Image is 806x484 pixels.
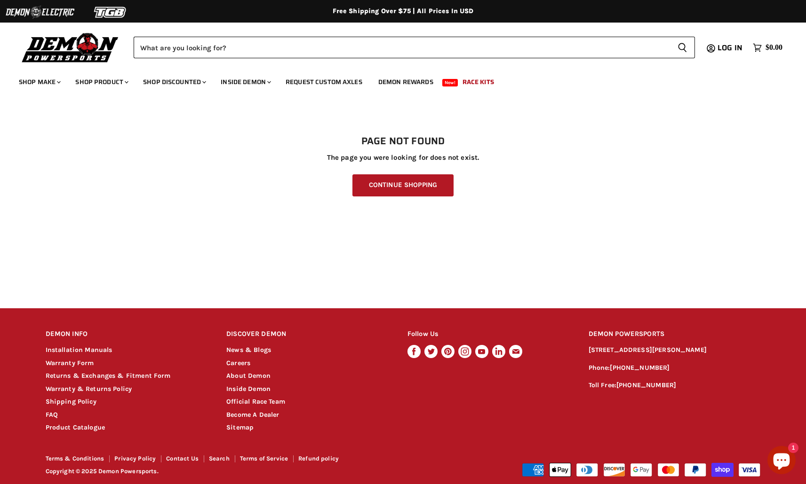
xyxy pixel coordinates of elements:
a: [PHONE_NUMBER] [610,364,670,372]
h2: DEMON POWERSPORTS [589,323,761,345]
a: Warranty Form [46,359,94,367]
input: Search [134,37,670,58]
a: News & Blogs [226,346,271,354]
a: Sitemap [226,423,254,431]
a: Returns & Exchanges & Fitment Form [46,372,171,380]
ul: Main menu [12,69,780,92]
a: Demon Rewards [371,72,440,92]
a: Request Custom Axles [279,72,369,92]
a: Continue Shopping [352,174,454,196]
a: Shop Product [68,72,134,92]
p: [STREET_ADDRESS][PERSON_NAME] [589,345,761,356]
a: Shop Discounted [136,72,212,92]
a: Contact Us [166,455,199,462]
a: Terms of Service [240,455,288,462]
a: FAQ [46,411,58,419]
a: Privacy Policy [114,455,156,462]
a: Shop Make [12,72,66,92]
a: Inside Demon [214,72,277,92]
h2: DEMON INFO [46,323,209,345]
a: Careers [226,359,250,367]
a: Inside Demon [226,385,271,393]
span: Log in [718,42,742,54]
inbox-online-store-chat: Shopify online store chat [765,446,798,476]
div: Free Shipping Over $75 | All Prices In USD [27,7,780,16]
p: Phone: [589,363,761,374]
a: Log in [713,44,748,52]
span: New! [442,79,458,86]
a: Warranty & Returns Policy [46,385,132,393]
h1: Page not found [46,136,761,147]
a: Become A Dealer [226,411,279,419]
nav: Footer [46,455,404,465]
a: [PHONE_NUMBER] [616,381,676,389]
a: $0.00 [748,41,787,55]
img: Demon Powersports [19,31,122,64]
p: Copyright © 2025 Demon Powersports. [46,468,404,475]
img: Demon Electric Logo 2 [5,3,75,21]
a: About Demon [226,372,271,380]
a: Race Kits [455,72,501,92]
a: Official Race Team [226,398,285,406]
span: $0.00 [766,43,782,52]
p: Toll Free: [589,380,761,391]
a: Terms & Conditions [46,455,104,462]
a: Search [209,455,230,462]
a: Product Catalogue [46,423,105,431]
form: Product [134,37,695,58]
a: Refund policy [298,455,339,462]
img: TGB Logo 2 [75,3,146,21]
a: Installation Manuals [46,346,112,354]
h2: Follow Us [407,323,571,345]
p: The page you were looking for does not exist. [46,154,761,162]
h2: DISCOVER DEMON [226,323,390,345]
a: Shipping Policy [46,398,96,406]
button: Search [670,37,695,58]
